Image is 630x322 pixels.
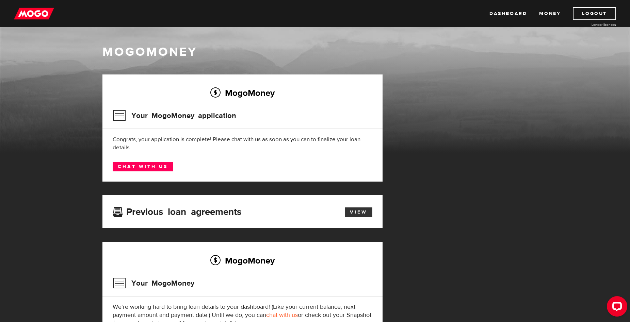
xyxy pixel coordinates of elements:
[266,311,298,319] a: chat with us
[102,45,528,59] h1: MogoMoney
[113,86,372,100] h2: MogoMoney
[345,207,372,217] a: View
[565,22,616,27] a: Lender licences
[573,7,616,20] a: Logout
[539,7,561,20] a: Money
[113,135,372,152] div: Congrats, your application is complete! Please chat with us as soon as you can to finalize your l...
[113,274,194,292] h3: Your MogoMoney
[113,253,372,268] h2: MogoMoney
[113,162,173,171] a: Chat with us
[113,107,236,124] h3: Your MogoMoney application
[14,7,54,20] img: mogo_logo-11ee424be714fa7cbb0f0f49df9e16ec.png
[489,7,527,20] a: Dashboard
[113,206,241,215] h3: Previous loan agreements
[601,293,630,322] iframe: LiveChat chat widget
